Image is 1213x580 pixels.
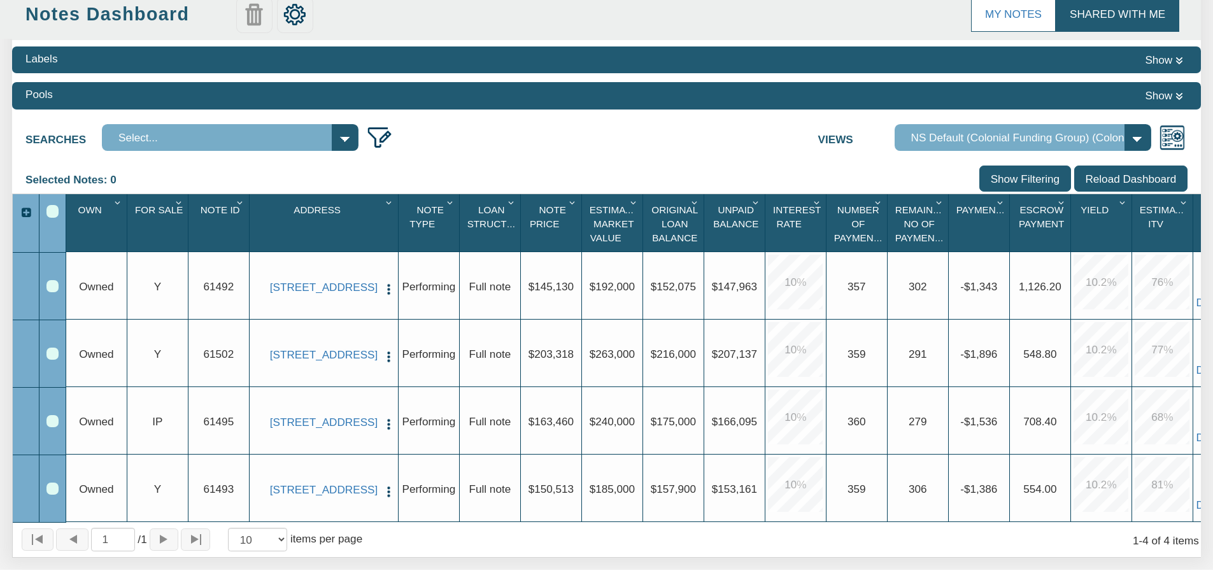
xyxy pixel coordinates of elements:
img: edit_filter_icon.png [366,124,393,151]
div: Column Menu [111,194,125,209]
div: Remaining No Of Payments Sort None [891,199,948,247]
img: cell-menu.png [382,350,395,364]
button: Page to last [181,528,210,551]
div: Column Menu [749,194,763,209]
span: $150,513 [528,483,574,495]
span: $145,130 [528,280,574,293]
span: 302 [909,280,927,293]
span: 554.00 [1023,483,1056,495]
div: Sort None [463,199,520,247]
label: Views [818,124,895,148]
span: $147,963 [712,280,757,293]
div: Note Type Sort None [402,199,459,247]
div: Column Menu [871,194,886,209]
span: -$1,536 [960,415,997,428]
div: For Sale Sort None [131,199,188,247]
span: $207,137 [712,348,757,360]
div: Column Menu [688,194,702,209]
input: Reload Dashboard [1074,166,1188,192]
button: Page forward [150,528,179,551]
span: 1 [138,532,146,547]
div: Column Menu [932,194,947,209]
button: Press to open the note menu [382,281,395,296]
div: Unpaid Balance Sort None [707,199,765,247]
span: Full note [469,348,511,360]
span: $203,318 [528,348,574,360]
div: Sort None [524,199,581,247]
div: Column Menu [1116,194,1130,209]
span: IP [152,415,162,428]
div: Row 1, Row Selection Checkbox [46,280,59,292]
div: Column Menu [810,194,825,209]
div: Sort None [69,199,127,247]
button: Show [1140,87,1188,104]
div: Note Id Sort None [192,199,249,247]
span: items per page [290,532,362,545]
span: Address [294,204,341,215]
div: Column Menu [1177,194,1191,209]
div: 77.0 [1135,322,1189,377]
button: Press to open the note menu [382,483,395,499]
img: trash-disabled.png [243,3,266,26]
button: Press to open the note menu [382,416,395,431]
button: Page back [56,528,88,551]
span: $263,000 [590,348,635,360]
div: Sort None [131,199,188,247]
div: Column Menu [443,194,458,209]
div: Estimated Itv Sort None [1135,199,1193,247]
div: Column Menu [504,194,519,209]
div: Sort None [1013,199,1070,247]
div: 10.0 [768,390,823,444]
div: Sort None [585,199,642,247]
div: Column Menu [627,194,641,209]
span: 306 [909,483,927,495]
span: $185,000 [590,483,635,495]
span: Performing [402,483,455,495]
span: Full note [469,415,511,428]
span: -$1,896 [960,348,997,360]
div: Labels [25,51,57,66]
button: Show [1140,51,1188,69]
div: Pools [25,87,53,102]
span: For Sale [135,204,183,215]
div: Column Menu [172,194,187,209]
input: Show Filtering [979,166,1071,192]
span: Escrow Payment [1019,204,1064,229]
span: 61492 [204,280,234,293]
button: Page to first [22,528,53,551]
div: Column Menu [382,194,397,209]
span: Y [154,483,161,495]
input: Selected page [91,528,136,551]
span: Owned [79,483,113,495]
img: cell-menu.png [382,485,395,499]
span: Interest Rate [773,204,821,229]
span: $216,000 [651,348,696,360]
span: Note Price [530,204,566,229]
div: 10.0 [768,457,823,512]
div: 10.2 [1074,322,1128,377]
span: Number Of Payments [834,204,886,243]
div: Sort None [646,199,704,247]
div: Column Menu [233,194,248,209]
abbr: of [138,533,141,546]
span: $157,900 [651,483,696,495]
div: 10.0 [768,255,823,309]
span: Note Type [409,204,444,229]
span: Note Id [201,204,240,215]
img: cell-menu.png [382,418,395,431]
div: Interest Rate Sort None [769,199,826,247]
div: Sort None [769,199,826,247]
a: 2701 Huckleberry, Pasadena, TX, 77502 [270,348,378,362]
div: Estimated Market Value Sort None [585,199,642,247]
div: Sort None [830,199,887,247]
div: 10.2 [1074,255,1128,309]
div: 10.2 [1074,457,1128,512]
span: 61493 [204,483,234,495]
div: Sort None [253,199,398,247]
span: 708.40 [1023,415,1056,428]
span: 359 [848,483,866,495]
span: Yield [1081,204,1109,215]
span: 61502 [204,348,234,360]
span: Remaining No Of Payments [895,204,950,243]
div: Column Menu [1054,194,1069,209]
